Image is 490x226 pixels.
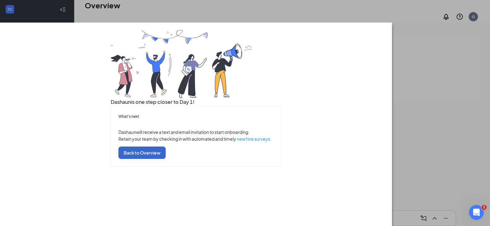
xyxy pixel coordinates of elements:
[482,205,487,210] span: 1
[237,136,270,142] a: new hire surveys
[111,30,253,98] img: you are all set
[118,147,166,159] button: Back to Overview
[469,205,484,220] iframe: Intercom live chat
[118,135,274,142] p: Retain your team by checking in with automated and timely
[111,98,281,106] h3: Dashaun is one step closer to Day 1!
[118,129,274,135] p: Dashaun will receive a text and email invitation to start onboarding
[118,114,274,119] h5: What’s next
